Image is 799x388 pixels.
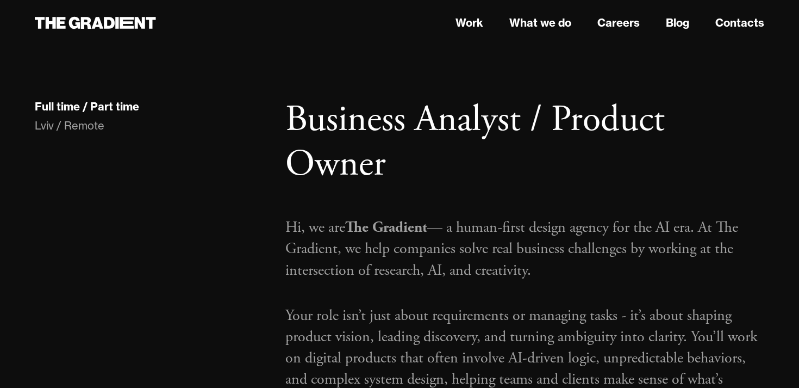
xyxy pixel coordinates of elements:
[715,15,764,31] a: Contacts
[345,218,427,237] strong: The Gradient
[285,98,764,187] h1: Business Analyst / Product Owner
[35,100,139,114] div: Full time / Part time
[35,118,264,133] div: Lviv / Remote
[597,15,640,31] a: Careers
[285,217,764,281] p: Hi, we are — a human-first design agency for the AI era. At The Gradient, we help companies solve...
[666,15,689,31] a: Blog
[509,15,571,31] a: What we do
[455,15,483,31] a: Work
